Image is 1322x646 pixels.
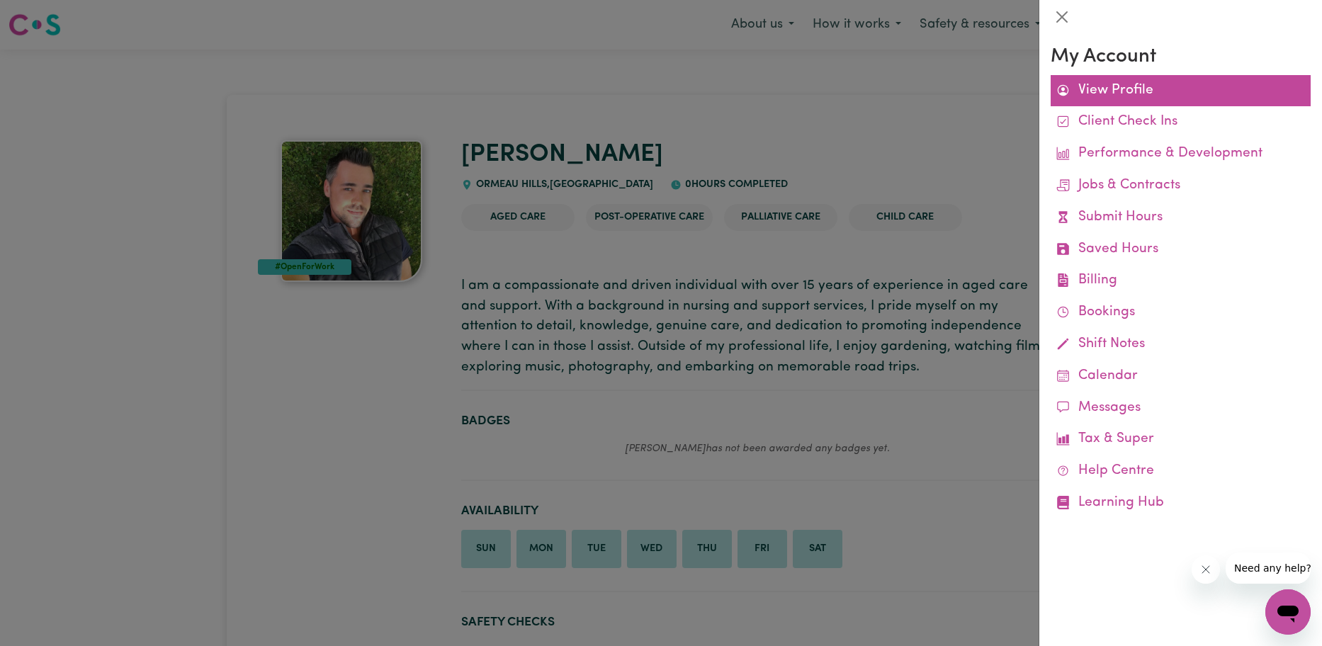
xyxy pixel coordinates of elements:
[1051,75,1311,107] a: View Profile
[1051,6,1073,28] button: Close
[1051,265,1311,297] a: Billing
[1051,45,1311,69] h3: My Account
[1051,170,1311,202] a: Jobs & Contracts
[1051,487,1311,519] a: Learning Hub
[1051,392,1311,424] a: Messages
[1051,138,1311,170] a: Performance & Development
[1265,589,1311,635] iframe: Button to launch messaging window
[1051,202,1311,234] a: Submit Hours
[1226,552,1311,584] iframe: Message from company
[1051,106,1311,138] a: Client Check Ins
[1051,424,1311,455] a: Tax & Super
[1192,555,1220,584] iframe: Close message
[1051,455,1311,487] a: Help Centre
[1051,297,1311,329] a: Bookings
[9,10,86,21] span: Need any help?
[1051,329,1311,361] a: Shift Notes
[1051,361,1311,392] a: Calendar
[1051,234,1311,266] a: Saved Hours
